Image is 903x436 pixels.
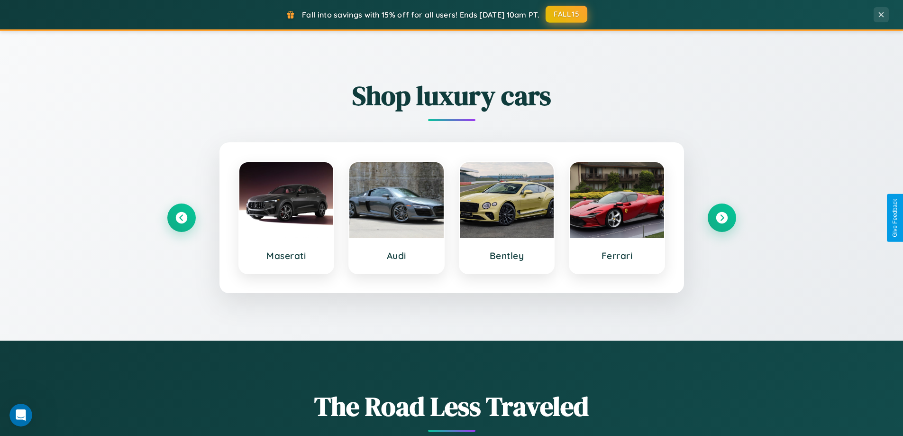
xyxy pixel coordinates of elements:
div: Give Feedback [892,199,898,237]
h2: Shop luxury cars [167,77,736,114]
iframe: Intercom live chat [9,404,32,427]
h3: Maserati [249,250,324,261]
span: Fall into savings with 15% off for all users! Ends [DATE] 10am PT. [302,10,539,19]
h3: Audi [359,250,434,261]
h3: Ferrari [579,250,655,261]
button: FALL15 [546,6,587,23]
h1: The Road Less Traveled [167,388,736,425]
h3: Bentley [469,250,545,261]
